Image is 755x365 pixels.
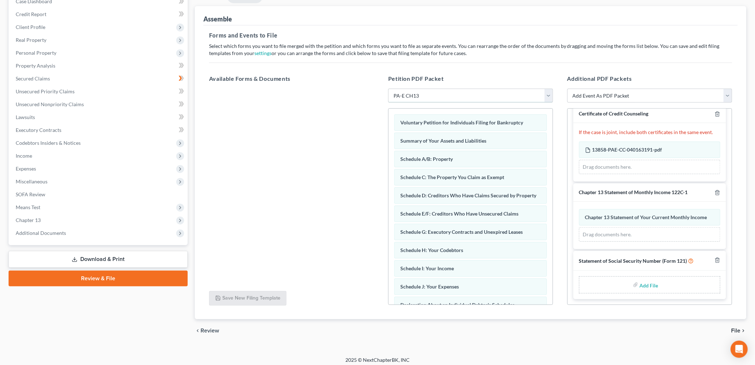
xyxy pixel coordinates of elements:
[579,258,687,264] span: Statement of Social Security Number (Form 121)
[9,271,188,286] a: Review & File
[16,178,47,184] span: Miscellaneous
[16,230,66,236] span: Additional Documents
[731,341,748,358] div: Open Intercom Messenger
[741,328,746,334] i: chevron_right
[16,37,46,43] span: Real Property
[400,265,454,271] span: Schedule I: Your Income
[16,217,41,223] span: Chapter 13
[16,127,61,133] span: Executory Contracts
[579,189,688,195] span: Chapter 13 Statement of Monthly Income 122C-1
[400,192,536,198] span: Schedule D: Creditors Who Have Claims Secured by Property
[195,328,201,334] i: chevron_left
[400,247,463,253] span: Schedule H: Your Codebtors
[16,11,46,17] span: Credit Report
[579,227,720,242] div: Drag documents here.
[16,63,55,69] span: Property Analysis
[10,72,188,85] a: Secured Claims
[400,302,515,308] span: Declaration About an Individual Debtor's Schedules
[10,188,188,201] a: SOFA Review
[579,129,720,136] p: If the case is joint, include both certificates in the same event.
[254,50,272,56] a: settings
[10,59,188,72] a: Property Analysis
[592,147,662,153] span: 13858-PAE-CC-040163191-pdf
[567,74,732,83] h5: Additional PDF Packets
[400,138,486,144] span: Summary of Your Assets and Liabilities
[731,328,741,334] span: File
[400,156,453,162] span: Schedule A/B: Property
[400,229,523,235] span: Schedule G: Executory Contracts and Unexpired Leases
[400,174,504,180] span: Schedule C: The Property You Claim as Exempt
[209,291,287,306] button: Save New Filing Template
[400,211,518,217] span: Schedule E/F: Creditors Who Have Unsecured Claims
[10,111,188,124] a: Lawsuits
[16,204,40,210] span: Means Test
[9,251,188,268] a: Download & Print
[209,31,732,40] h5: Forms and Events to File
[579,160,720,174] div: Drag documents here.
[16,101,84,107] span: Unsecured Nonpriority Claims
[209,43,732,57] p: Select which forms you want to file merged with the petition and which forms you want to file as ...
[585,214,707,220] span: Chapter 13 Statement of Your Current Monthly Income
[16,191,45,197] span: SOFA Review
[203,15,232,23] div: Assemble
[400,119,523,125] span: Voluntary Petition for Individuals Filing for Bankruptcy
[16,114,35,120] span: Lawsuits
[10,8,188,21] a: Credit Report
[10,98,188,111] a: Unsecured Nonpriority Claims
[201,328,219,334] span: Review
[16,24,45,30] span: Client Profile
[10,85,188,98] a: Unsecured Priority Claims
[16,140,81,146] span: Codebtors Insiders & Notices
[579,110,649,117] span: Certificate of Credit Counseling
[209,74,374,83] h5: Available Forms & Documents
[16,166,36,172] span: Expenses
[400,283,459,290] span: Schedule J: Your Expenses
[195,328,226,334] button: chevron_left Review
[16,50,56,56] span: Personal Property
[16,153,32,159] span: Income
[388,75,444,82] span: Petition PDF Packet
[16,75,50,82] span: Secured Claims
[10,124,188,137] a: Executory Contracts
[16,88,75,94] span: Unsecured Priority Claims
